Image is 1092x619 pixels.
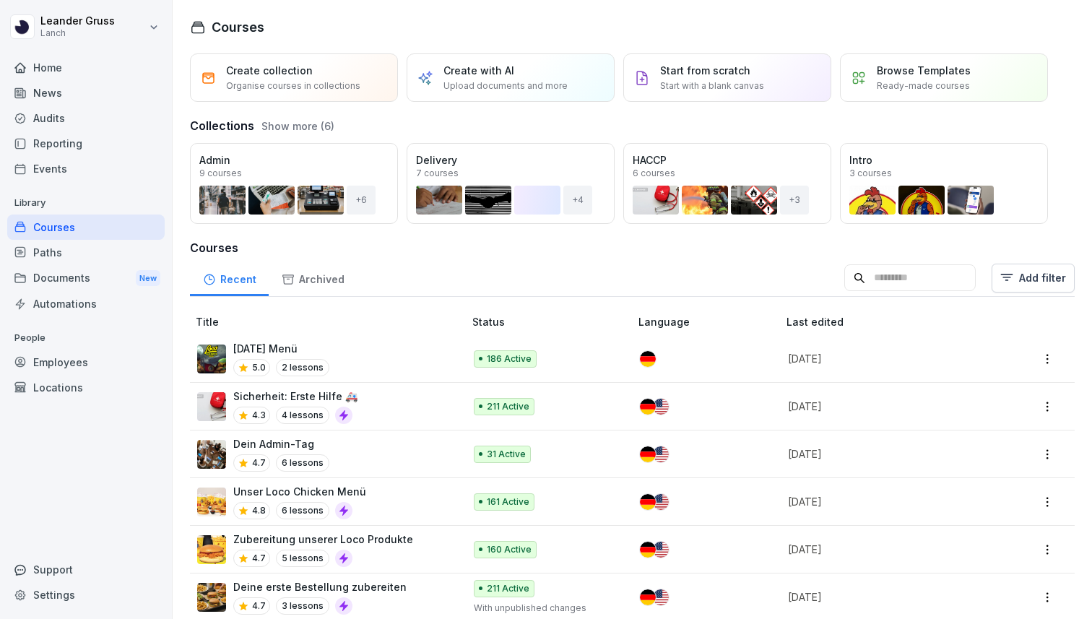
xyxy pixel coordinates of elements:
[653,542,669,558] img: us.svg
[563,186,592,215] div: + 4
[252,504,266,517] p: 4.8
[487,543,532,556] p: 160 Active
[840,143,1048,224] a: Intro3 courses
[786,314,1001,329] p: Last edited
[252,361,266,374] p: 5.0
[190,143,398,224] a: Admin9 courses+6
[199,152,389,168] p: Admin
[197,345,226,373] img: ec5nih0dud1r891humttpyeb.png
[276,597,329,615] p: 3 lessons
[261,118,334,134] button: Show more (6)
[233,579,407,594] p: Deine erste Bestellung zubereiten
[7,156,165,181] a: Events
[252,456,266,469] p: 4.7
[7,55,165,80] a: Home
[407,143,615,224] a: Delivery7 courses+4
[252,409,266,422] p: 4.3
[7,265,165,292] div: Documents
[7,557,165,582] div: Support
[487,352,532,365] p: 186 Active
[7,191,165,215] p: Library
[7,326,165,350] p: People
[233,389,357,404] p: Sicherheit: Erste Hilfe 🚑
[7,291,165,316] a: Automations
[640,399,656,415] img: de.svg
[233,484,366,499] p: Unser Loco Chicken Menü
[633,169,675,178] p: 6 courses
[347,186,376,215] div: + 6
[849,169,892,178] p: 3 courses
[640,494,656,510] img: de.svg
[40,28,115,38] p: Lanch
[233,341,329,356] p: [DATE] Menü
[7,375,165,400] a: Locations
[197,392,226,421] img: ovcsqbf2ewum2utvc3o527vw.png
[416,169,459,178] p: 7 courses
[196,314,467,329] p: Title
[660,79,764,92] p: Start with a blank canvas
[788,494,984,509] p: [DATE]
[197,488,226,516] img: c67ig4vc8dbdrjns2s7fmr16.png
[276,502,329,519] p: 6 lessons
[788,589,984,605] p: [DATE]
[199,169,242,178] p: 9 courses
[7,215,165,240] div: Courses
[788,542,984,557] p: [DATE]
[653,494,669,510] img: us.svg
[276,550,329,567] p: 5 lessons
[233,436,329,451] p: Dein Admin-Tag
[443,63,514,78] p: Create with AI
[633,152,822,168] p: HACCP
[660,63,750,78] p: Start from scratch
[487,400,529,413] p: 211 Active
[653,589,669,605] img: us.svg
[7,131,165,156] div: Reporting
[136,270,160,287] div: New
[653,399,669,415] img: us.svg
[653,446,669,462] img: us.svg
[276,454,329,472] p: 6 lessons
[623,143,831,224] a: HACCP6 courses+3
[7,105,165,131] a: Audits
[269,259,357,296] a: Archived
[7,350,165,375] a: Employees
[7,265,165,292] a: DocumentsNew
[638,314,781,329] p: Language
[849,152,1039,168] p: Intro
[7,240,165,265] a: Paths
[252,599,266,612] p: 4.7
[197,535,226,564] img: b70os9juvjf9pceuxkaiw0cw.png
[788,399,984,414] p: [DATE]
[640,542,656,558] img: de.svg
[7,80,165,105] a: News
[487,582,529,595] p: 211 Active
[190,259,269,296] a: Recent
[190,117,254,134] h3: Collections
[233,532,413,547] p: Zubereitung unserer Loco Produkte
[877,79,970,92] p: Ready-made courses
[877,63,971,78] p: Browse Templates
[226,63,313,78] p: Create collection
[7,582,165,607] a: Settings
[992,264,1075,293] button: Add filter
[443,79,568,92] p: Upload documents and more
[472,314,633,329] p: Status
[487,495,529,508] p: 161 Active
[190,239,1075,256] h3: Courses
[788,351,984,366] p: [DATE]
[40,15,115,27] p: Leander Gruss
[416,152,605,168] p: Delivery
[212,17,264,37] h1: Courses
[788,446,984,462] p: [DATE]
[780,186,809,215] div: + 3
[276,407,329,424] p: 4 lessons
[276,359,329,376] p: 2 lessons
